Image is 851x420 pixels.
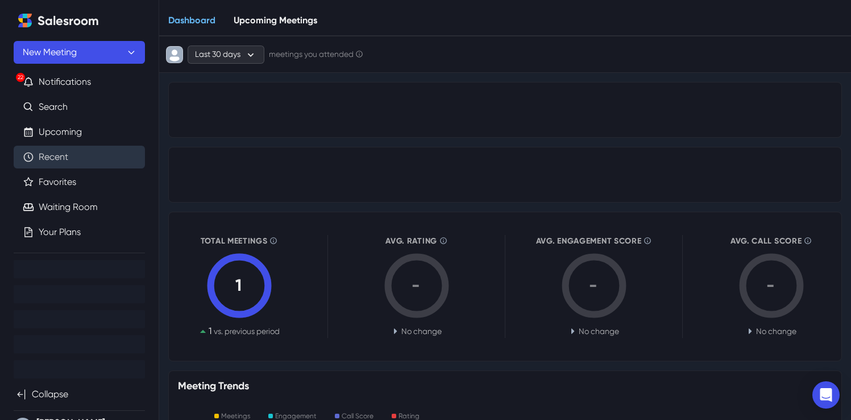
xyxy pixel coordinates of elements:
a: Upcoming Meetings [225,5,326,36]
div: Open Intercom Messenger [812,381,840,409]
h2: Salesroom [38,14,99,28]
span: No change [756,327,796,336]
p: Avg. Rating [355,235,478,247]
span: No change [579,327,619,336]
a: Upcoming [39,125,82,139]
span: No change [401,327,442,336]
span: vs. previous period [214,327,280,336]
a: Dashboard [159,5,225,36]
h3: Meeting Trends [178,380,832,393]
a: Home [14,9,36,32]
p: 1 [209,324,280,338]
button: 22Notifications [14,71,145,93]
button: Collapse [14,383,145,406]
p: meetings you attended [269,48,363,60]
p: Avg. Engagement Score [533,235,655,247]
span: - [412,275,421,295]
div: 1 [205,273,273,298]
a: Waiting Room [39,200,98,214]
a: Search [39,100,68,114]
a: Recent [39,150,68,164]
svg: avatar [167,47,182,63]
span: - [589,275,598,295]
p: Total Meetings [178,235,300,247]
span: - [766,275,775,295]
button: Last 30 days [188,46,264,64]
a: Favorites [39,175,76,189]
p: Collapse [32,388,68,401]
button: New Meeting [14,41,145,64]
p: Avg. Call Score [710,235,832,247]
a: Your Plans [39,225,81,239]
